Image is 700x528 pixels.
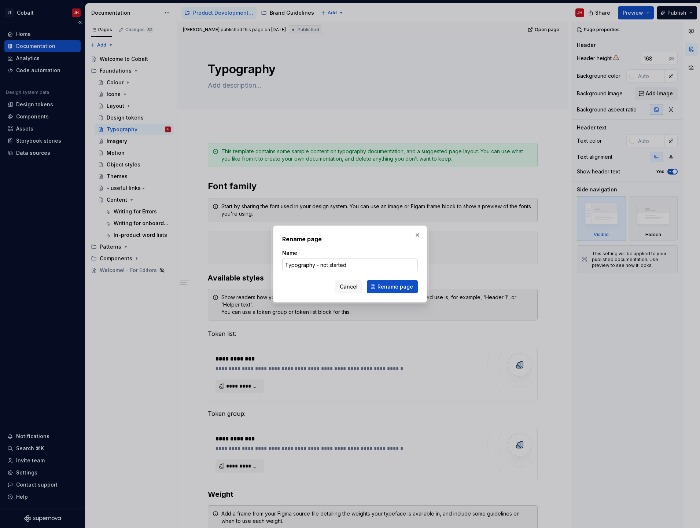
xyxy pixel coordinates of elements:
span: Cancel [340,283,358,290]
label: Name [282,249,297,257]
button: Cancel [335,280,362,293]
h2: Rename page [282,235,418,243]
span: Rename page [377,283,413,290]
button: Rename page [367,280,418,293]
